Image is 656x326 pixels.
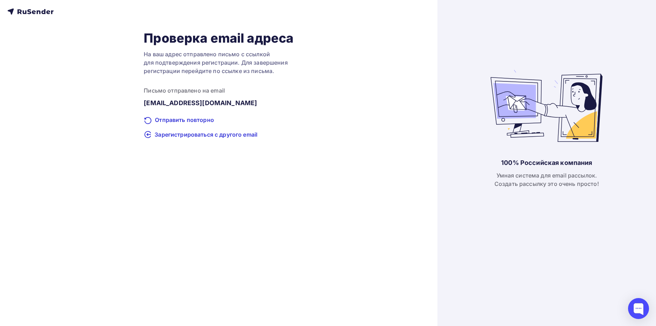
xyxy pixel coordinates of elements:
[144,99,293,107] div: [EMAIL_ADDRESS][DOMAIN_NAME]
[144,50,293,75] div: На ваш адрес отправлено письмо с ссылкой для подтверждения регистрации. Для завершения регистраци...
[144,86,293,95] div: Письмо отправлено на email
[494,171,599,188] div: Умная система для email рассылок. Создать рассылку это очень просто!
[144,116,293,125] div: Отправить повторно
[144,30,293,46] h1: Проверка email адреса
[501,159,592,167] div: 100% Российская компания
[155,130,257,139] span: Зарегистрироваться с другого email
